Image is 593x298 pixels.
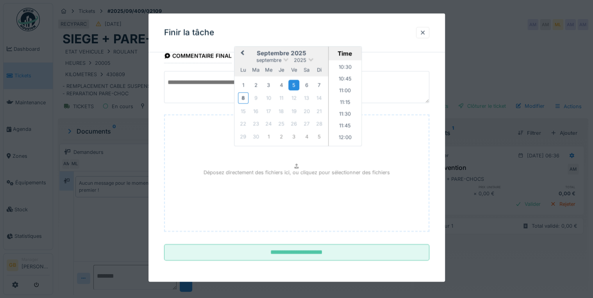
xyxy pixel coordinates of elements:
div: mardi [250,65,261,75]
div: Not available dimanche 5 octobre 2025 [314,131,325,142]
div: Not available jeudi 18 septembre 2025 [276,106,286,116]
div: jeudi [276,65,286,75]
li: 11:15 [329,98,362,109]
div: Not available mercredi 17 septembre 2025 [263,106,274,116]
ul: Time [329,61,362,146]
div: samedi [301,65,312,75]
div: Not available lundi 22 septembre 2025 [238,119,248,129]
div: Not available jeudi 2 octobre 2025 [276,131,286,142]
div: Choose mardi 2 septembre 2025 [250,80,261,90]
div: Not available mardi 16 septembre 2025 [250,106,261,116]
div: Not available samedi 27 septembre 2025 [301,119,312,129]
div: Commentaire final [164,50,232,63]
div: Not available samedi 13 septembre 2025 [301,93,312,103]
div: Choose lundi 1 septembre 2025 [238,80,248,90]
div: Choose mercredi 3 septembre 2025 [263,80,274,90]
button: Previous Month [235,48,248,60]
li: 11:30 [329,109,362,121]
div: Not available samedi 4 octobre 2025 [301,131,312,142]
div: Not available mercredi 24 septembre 2025 [263,119,274,129]
div: Not available jeudi 11 septembre 2025 [276,93,286,103]
div: Not available vendredi 3 octobre 2025 [289,131,299,142]
div: Not available jeudi 25 septembre 2025 [276,119,286,129]
div: Choose lundi 8 septembre 2025 [238,93,248,104]
div: Not available mardi 23 septembre 2025 [250,119,261,129]
div: Not available lundi 29 septembre 2025 [238,131,248,142]
li: 12:00 [329,133,362,145]
div: Not available lundi 15 septembre 2025 [238,106,248,116]
div: Not available dimanche 28 septembre 2025 [314,119,325,129]
div: Not available mercredi 1 octobre 2025 [263,131,274,142]
div: Time [330,50,359,57]
div: mercredi [263,65,274,75]
span: 2025 [294,57,306,63]
div: Not available mardi 30 septembre 2025 [250,131,261,142]
li: 12:15 [329,145,362,156]
li: 10:45 [329,74,362,86]
div: Not available mercredi 10 septembre 2025 [263,93,274,103]
div: lundi [238,65,248,75]
div: Not available mardi 9 septembre 2025 [250,93,261,103]
div: Not available dimanche 14 septembre 2025 [314,93,325,103]
div: Choose dimanche 7 septembre 2025 [314,80,325,90]
div: Not available dimanche 21 septembre 2025 [314,106,325,116]
div: Choose samedi 6 septembre 2025 [301,80,312,90]
div: Month septembre, 2025 [237,79,325,143]
span: septembre [256,57,281,63]
div: Not available vendredi 19 septembre 2025 [289,106,299,116]
h2: septembre 2025 [234,50,328,57]
div: Not available vendredi 26 septembre 2025 [289,119,299,129]
div: Not available vendredi 12 septembre 2025 [289,93,299,103]
h3: Finir la tâche [164,28,214,37]
li: 10:30 [329,62,362,74]
div: Choose jeudi 4 septembre 2025 [276,80,286,90]
p: Déposez directement des fichiers ici, ou cliquez pour sélectionner des fichiers [204,169,390,177]
div: Choose vendredi 5 septembre 2025 [289,80,299,90]
li: 11:45 [329,121,362,133]
div: vendredi [289,65,299,75]
div: dimanche [314,65,325,75]
div: Not available samedi 20 septembre 2025 [301,106,312,116]
li: 11:00 [329,86,362,98]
